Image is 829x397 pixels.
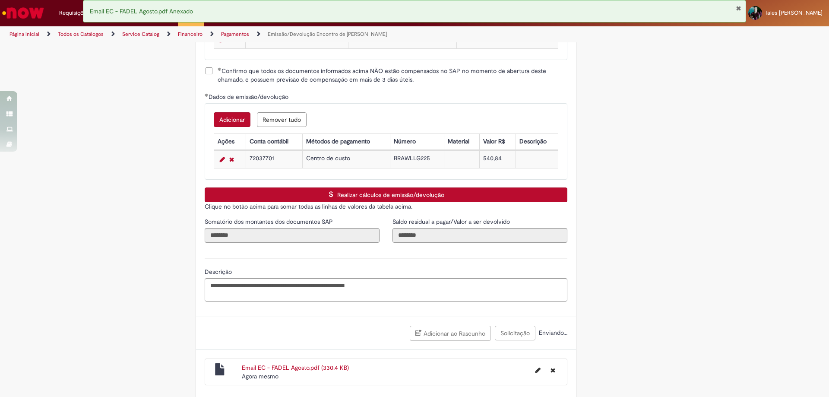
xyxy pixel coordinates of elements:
[444,133,479,149] th: Material
[214,133,246,149] th: Ações
[227,154,236,165] a: Remover linha 1
[765,9,823,16] span: Tales [PERSON_NAME]
[59,9,89,17] span: Requisições
[205,278,567,302] textarea: Descrição
[221,31,249,38] a: Pagamentos
[392,228,567,243] input: Saldo residual a pagar/Valor a ser devolvido
[268,31,387,38] a: Emissão/Devolução Encontro de [PERSON_NAME]
[242,372,278,380] time: 27/08/2025 17:01:30
[257,112,307,127] button: Remove all rows for Dados de emissão/devolução
[303,150,390,168] td: Centro de custo
[205,228,380,243] input: Somatório dos montantes dos documentos SAP
[205,218,335,225] span: Somente leitura - Somatório dos montantes dos documentos SAP
[545,363,560,377] button: Excluir Email EC - FADEL Agosto.pdf
[303,133,390,149] th: Métodos de pagamento
[58,31,104,38] a: Todos os Catálogos
[736,5,741,12] button: Fechar Notificação
[246,150,303,168] td: 72037701
[392,217,512,226] label: Somente leitura - Saldo residual a pagar/Valor a ser devolvido
[479,133,516,149] th: Valor R$
[1,4,45,22] img: ServiceNow
[205,202,567,211] p: Clique no botão acima para somar todas as linhas de valores da tabela acima.
[392,218,512,225] span: Somente leitura - Saldo residual a pagar/Valor a ser devolvido
[390,133,444,149] th: Número
[209,93,290,101] span: Dados de emissão/devolução
[205,93,209,97] span: Obrigatório Preenchido
[205,217,335,226] label: Somente leitura - Somatório dos montantes dos documentos SAP
[218,154,227,165] a: Editar Linha 1
[390,150,444,168] td: BRAWLLG225
[516,133,558,149] th: Descrição
[242,364,349,372] a: Email EC - FADEL Agosto.pdf (330.4 KB)
[214,112,250,127] button: Add a row for Dados de emissão/devolução
[218,67,567,84] span: Confirmo que todos os documentos informados acima NÃO estão compensados no SAP no momento de aber...
[479,150,516,168] td: 540,84
[218,67,221,71] span: Obrigatório Preenchido
[6,26,546,42] ul: Trilhas de página
[205,187,567,202] button: Realizar cálculos de emissão/devolução
[242,372,278,380] span: Agora mesmo
[205,268,234,276] span: Descrição
[537,329,567,337] span: Enviando...
[122,31,159,38] a: Service Catalog
[530,363,546,377] button: Editar nome de arquivo Email EC - FADEL Agosto.pdf
[90,7,193,15] span: Email EC - FADEL Agosto.pdf Anexado
[9,31,39,38] a: Página inicial
[246,133,303,149] th: Conta contábil
[178,31,203,38] a: Financeiro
